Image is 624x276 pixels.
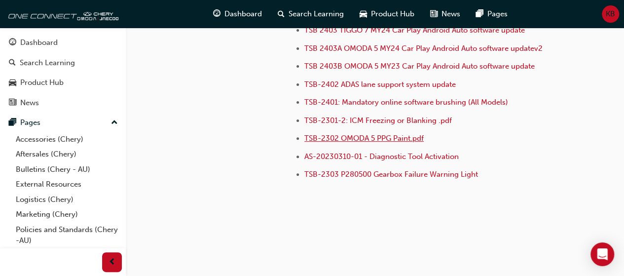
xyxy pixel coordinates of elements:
[352,4,422,24] a: car-iconProduct Hub
[12,222,122,248] a: Policies and Standards (Chery -AU)
[304,44,543,53] a: TSB 2403A OMODA 5 MY24 Car Play Android Auto software updatev2
[12,147,122,162] a: Aftersales (Chery)
[224,8,262,20] span: Dashboard
[9,118,16,127] span: pages-icon
[20,117,40,128] div: Pages
[9,39,16,47] span: guage-icon
[111,117,118,129] span: up-icon
[4,74,122,92] a: Product Hub
[304,170,478,179] a: TSB-2303 P280500 Gearbox Failure Warning Light
[304,152,459,161] a: AS-20230310-01 - Diagnostic Tool Activation
[4,114,122,132] button: Pages
[270,4,352,24] a: search-iconSearch Learning
[304,134,424,143] a: TSB-2302 OMODA 5 PPG Paint.pdf
[278,8,285,20] span: search-icon
[9,59,16,68] span: search-icon
[304,62,535,71] a: TSB 2403B OMODA 5 MY23 Car Play Android Auto software update
[109,256,116,269] span: prev-icon
[20,97,39,109] div: News
[441,8,460,20] span: News
[12,192,122,207] a: Logistics (Chery)
[4,32,122,114] button: DashboardSearch LearningProduct HubNews
[9,99,16,108] span: news-icon
[304,80,456,89] a: TSB-2402 ADAS lane support system update
[20,77,64,88] div: Product Hub
[20,37,58,48] div: Dashboard
[4,54,122,72] a: Search Learning
[304,98,508,107] a: TSB-2401: Mandatory online software brushing (All Models)
[20,57,75,69] div: Search Learning
[487,8,508,20] span: Pages
[476,8,483,20] span: pages-icon
[304,116,452,125] a: TSB-2301-2: ICM Freezing or Blanking .pdf
[5,4,118,24] img: oneconnect
[9,79,16,87] span: car-icon
[12,132,122,147] a: Accessories (Chery)
[468,4,515,24] a: pages-iconPages
[4,34,122,52] a: Dashboard
[304,26,525,35] a: TSB 2403 TIGGO 7 MY24 Car Play Android Auto software update
[213,8,220,20] span: guage-icon
[590,242,614,266] div: Open Intercom Messenger
[12,207,122,222] a: Marketing (Chery)
[289,8,344,20] span: Search Learning
[430,8,438,20] span: news-icon
[371,8,414,20] span: Product Hub
[205,4,270,24] a: guage-iconDashboard
[12,177,122,192] a: External Resources
[602,5,619,23] button: KB
[606,8,615,20] span: KB
[4,94,122,112] a: News
[12,162,122,177] a: Bulletins (Chery - AU)
[360,8,367,20] span: car-icon
[422,4,468,24] a: news-iconNews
